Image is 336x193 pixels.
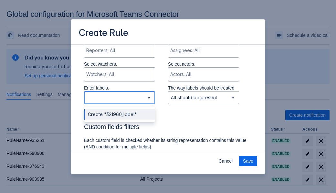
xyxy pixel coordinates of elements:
button: Save [239,156,257,166]
span: open [145,94,153,102]
span: open [229,94,237,102]
p: Each custom field is checked whether its string representation contains this value (AND condition... [84,137,252,150]
h3: Custom fields filters [84,123,252,133]
span: Cancel [218,156,233,166]
p: The way labels should be treated [168,85,239,91]
button: Cancel [215,156,236,166]
p: Select actors. [168,61,239,67]
div: Scrollable content [71,44,265,151]
div: Create "321960_label" [84,109,155,120]
h3: Create Rule [79,27,128,40]
p: Enter labels. [84,85,155,91]
p: Select watchers. [84,61,155,67]
span: Save [243,156,253,166]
